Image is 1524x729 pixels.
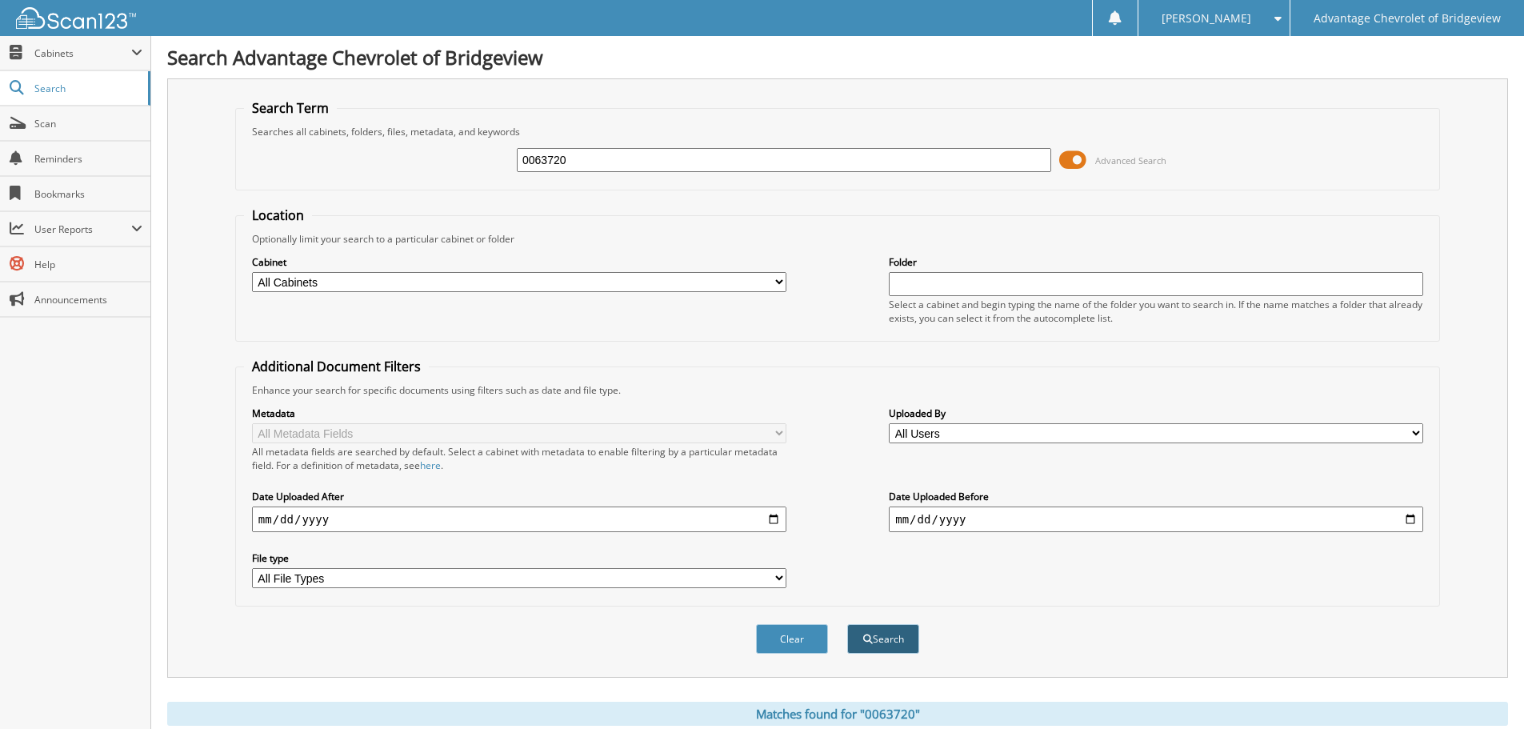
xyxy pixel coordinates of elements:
[252,507,786,532] input: start
[34,258,142,271] span: Help
[889,507,1423,532] input: end
[244,125,1431,138] div: Searches all cabinets, folders, files, metadata, and keywords
[34,293,142,306] span: Announcements
[34,46,131,60] span: Cabinets
[244,232,1431,246] div: Optionally limit your search to a particular cabinet or folder
[34,82,140,95] span: Search
[252,490,786,503] label: Date Uploaded After
[34,117,142,130] span: Scan
[1314,14,1501,23] span: Advantage Chevrolet of Bridgeview
[889,490,1423,503] label: Date Uploaded Before
[16,7,136,29] img: scan123-logo-white.svg
[167,702,1508,726] div: Matches found for "0063720"
[420,459,441,472] a: here
[244,99,337,117] legend: Search Term
[889,255,1423,269] label: Folder
[244,358,429,375] legend: Additional Document Filters
[847,624,919,654] button: Search
[167,44,1508,70] h1: Search Advantage Chevrolet of Bridgeview
[34,187,142,201] span: Bookmarks
[244,383,1431,397] div: Enhance your search for specific documents using filters such as date and file type.
[252,255,786,269] label: Cabinet
[34,152,142,166] span: Reminders
[34,222,131,236] span: User Reports
[252,551,786,565] label: File type
[889,407,1423,420] label: Uploaded By
[889,298,1423,325] div: Select a cabinet and begin typing the name of the folder you want to search in. If the name match...
[1444,652,1524,729] iframe: Chat Widget
[1095,154,1166,166] span: Advanced Search
[252,407,786,420] label: Metadata
[252,445,786,472] div: All metadata fields are searched by default. Select a cabinet with metadata to enable filtering b...
[756,624,828,654] button: Clear
[244,206,312,224] legend: Location
[1162,14,1251,23] span: [PERSON_NAME]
